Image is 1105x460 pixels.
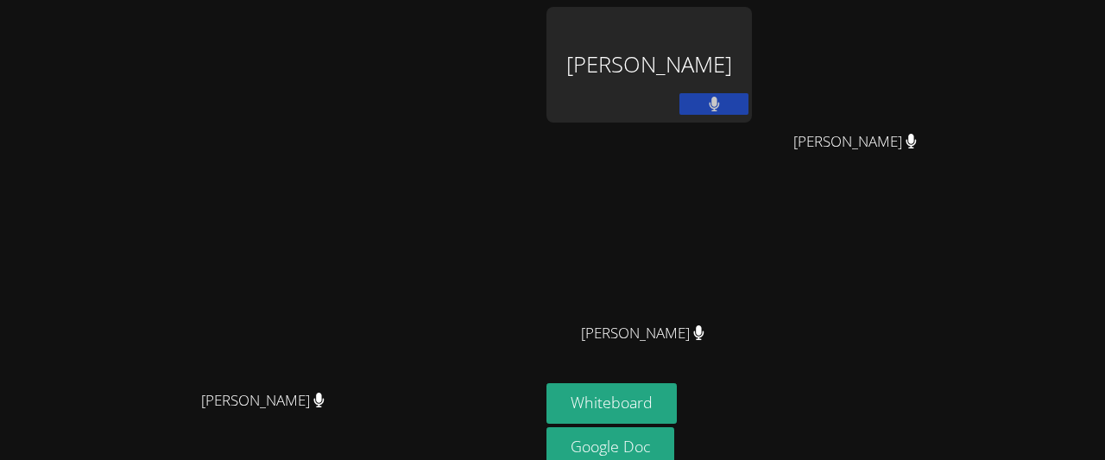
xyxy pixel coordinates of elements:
button: Whiteboard [546,383,677,424]
div: [PERSON_NAME] [546,7,752,123]
span: [PERSON_NAME] [581,321,704,346]
span: [PERSON_NAME] [793,129,917,154]
span: [PERSON_NAME] [201,388,325,413]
